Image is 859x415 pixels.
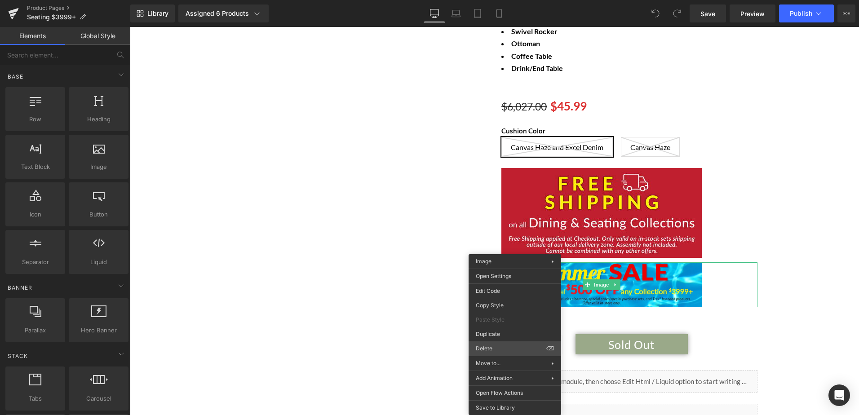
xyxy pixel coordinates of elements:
[65,27,130,45] a: Global Style
[668,4,686,22] button: Redo
[372,73,417,86] span: $6,027.00
[7,283,33,292] span: Banner
[476,344,546,353] span: Delete
[7,352,29,360] span: Stack
[446,307,558,327] button: Sold Out
[476,389,554,397] span: Open Flow Actions
[421,74,457,84] span: $45.99
[8,326,62,335] span: Parallax
[481,252,490,263] a: Expand / Collapse
[147,9,168,18] span: Library
[467,4,488,22] a: Tablet
[71,257,126,267] span: Liquid
[476,330,554,338] span: Duplicate
[500,110,540,129] span: Canvas Haze
[476,404,554,412] span: Save to Library
[730,4,775,22] a: Preview
[478,311,525,324] span: Sold Out
[837,4,855,22] button: More
[828,384,850,406] div: Open Intercom Messenger
[381,110,474,129] span: Canvas Haze and Excel Denim
[7,72,24,81] span: Base
[71,162,126,172] span: Image
[71,394,126,403] span: Carousel
[372,100,628,110] label: Cushion Color
[445,4,467,22] a: Laptop
[186,9,261,18] div: Assigned 6 Products
[381,25,422,33] b: Coffee Table
[476,258,491,265] span: Image
[381,37,433,45] b: Drink/End Table
[8,257,62,267] span: Separator
[71,326,126,335] span: Hero Banner
[476,359,551,367] span: Move to...
[476,374,551,382] span: Add Animation
[476,287,554,295] span: Edit Code
[476,301,554,309] span: Copy Style
[779,4,834,22] button: Publish
[8,394,62,403] span: Tabs
[790,10,812,17] span: Publish
[740,9,765,18] span: Preview
[424,4,445,22] a: Desktop
[8,115,62,124] span: Row
[130,4,175,22] a: New Library
[27,13,76,21] span: Seating $3999+
[546,344,554,353] span: ⌫
[372,141,572,231] img: Free Shipping on All Dining and Seating Collections
[646,4,664,22] button: Undo
[71,115,126,124] span: Heading
[476,272,554,280] span: Open Settings
[71,210,126,219] span: Button
[700,9,715,18] span: Save
[462,252,481,263] span: Image
[8,210,62,219] span: Icon
[8,162,62,172] span: Text Block
[476,316,554,324] span: Paste Style
[488,4,510,22] a: Mobile
[27,4,130,12] a: Product Pages
[381,12,410,21] b: Ottoman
